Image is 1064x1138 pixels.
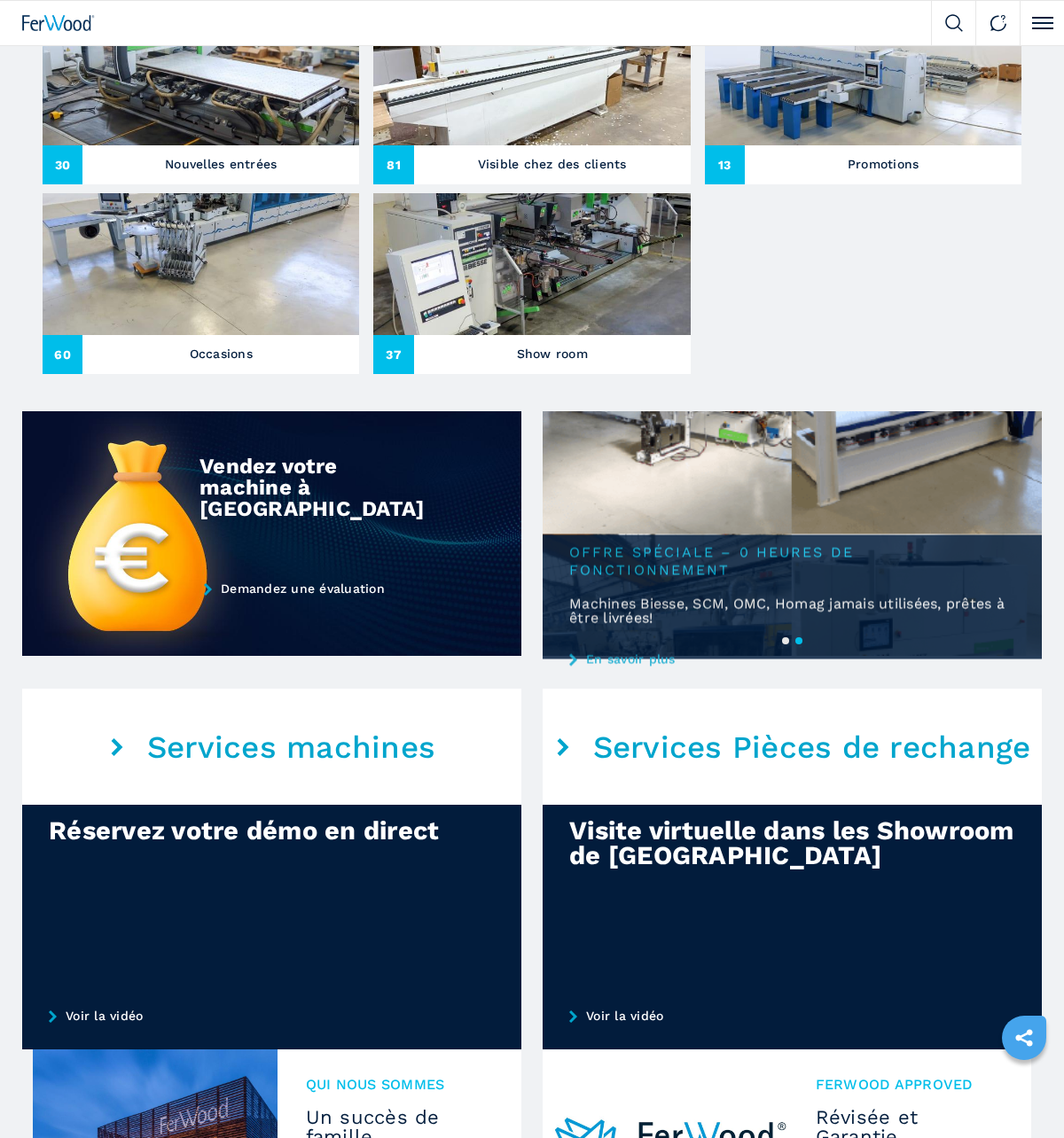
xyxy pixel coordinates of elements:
[373,145,413,184] span: 81
[782,637,789,644] button: 1
[990,14,1007,32] img: Contact us
[199,456,429,519] div: Vendez votre machine à [GEOGRAPHIC_DATA]
[22,411,521,656] img: Vendez votre machine à ferwood
[989,1058,1051,1125] iframe: Chat
[478,152,627,176] h3: Visible chez des clients
[543,411,1042,656] img: Machines Biesse, SCM, OMC, Homag jamais utilisées, prêtes à être livrées!
[543,597,1042,652] h2: Machines Biesse, SCM, OMC, Homag jamais utilisées, prêtes à être livrées!
[373,193,690,335] img: Show room
[569,818,1015,868] div: Visite virtuelle dans les Showroom de [GEOGRAPHIC_DATA]
[204,581,424,596] a: Demandez une évaluation
[816,1078,1004,1092] span: Ferwood Approved
[373,4,690,145] img: Visible chez des clients
[165,152,277,176] h3: Nouvelles entrées
[517,341,588,366] h3: Show room
[49,818,495,843] div: Réservez votre démo en direct
[190,341,253,366] h3: Occasions
[543,689,1042,805] a: Services Pièces de rechange
[543,652,1042,666] a: En savoir plus
[543,535,1042,580] span: Offre spéciale – 0 heures de fonctionnement
[795,637,802,644] button: 2
[1020,1,1064,45] button: Click to toggle menu
[593,733,1031,761] em: Services Pièces de rechange
[945,14,963,32] img: Search
[22,689,521,805] a: Services machines
[22,15,95,31] img: Ferwood
[43,193,359,374] a: Occasions60Occasions
[147,733,435,761] em: Services machines
[43,4,359,145] img: Nouvelles entrées
[543,982,1042,1049] a: Voir la vidéo
[373,335,413,374] span: 37
[373,193,690,374] a: Show room37Show room
[43,145,82,184] span: 30
[43,335,82,374] span: 60
[43,4,359,184] a: Nouvelles entrées30Nouvelles entrées
[1002,1016,1046,1060] a: sharethis
[373,4,690,184] a: Visible chez des clients81Visible chez des clients
[848,152,919,176] h3: Promotions
[22,982,521,1049] a: Voir la vidéo
[306,1078,494,1092] span: QUI NOUS SOMMES
[705,4,1021,145] img: Promotions
[705,4,1021,184] a: Promotions13Promotions
[43,193,359,335] img: Occasions
[705,145,745,184] span: 13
